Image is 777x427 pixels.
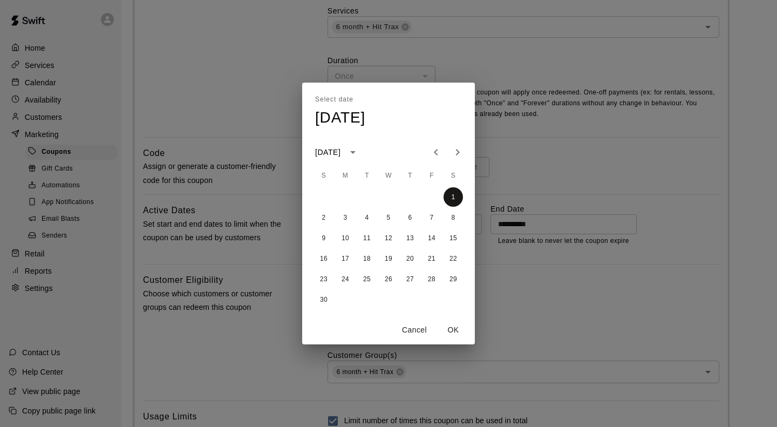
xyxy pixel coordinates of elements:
[379,228,398,248] button: 12
[422,249,441,268] button: 21
[315,109,365,127] h4: [DATE]
[379,165,398,186] span: Wednesday
[444,269,463,289] button: 29
[344,143,362,161] button: calendar view is open, switch to year view
[425,141,447,163] button: Previous month
[336,249,355,268] button: 17
[444,165,463,186] span: Saturday
[357,269,377,289] button: 25
[314,290,333,309] button: 30
[357,249,377,268] button: 18
[444,249,463,268] button: 22
[357,208,377,227] button: 4
[379,208,398,227] button: 5
[336,165,355,186] span: Monday
[444,228,463,248] button: 15
[400,228,420,248] button: 13
[422,208,441,227] button: 7
[314,165,333,186] span: Sunday
[336,208,355,227] button: 3
[422,269,441,289] button: 28
[314,269,333,289] button: 23
[400,165,420,186] span: Thursday
[314,208,333,227] button: 2
[357,228,377,248] button: 11
[379,249,398,268] button: 19
[314,228,333,248] button: 9
[400,208,420,227] button: 6
[357,165,377,186] span: Tuesday
[315,147,340,158] div: [DATE]
[397,320,432,340] button: Cancel
[314,249,333,268] button: 16
[422,165,441,186] span: Friday
[400,249,420,268] button: 20
[379,269,398,289] button: 26
[336,269,355,289] button: 24
[400,269,420,289] button: 27
[444,187,463,207] button: 1
[336,228,355,248] button: 10
[422,228,441,248] button: 14
[315,91,353,109] span: Select date
[436,320,471,340] button: OK
[444,208,463,227] button: 8
[447,141,468,163] button: Next month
